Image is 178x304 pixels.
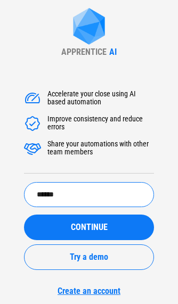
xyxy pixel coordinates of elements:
div: AI [109,47,117,57]
span: Try a demo [70,253,108,261]
span: CONTINUE [71,223,108,232]
div: Share your automations with other team members [47,140,154,157]
button: CONTINUE [24,215,154,240]
img: Accelerate [24,90,41,107]
div: Accelerate your close using AI based automation [47,90,154,107]
img: Accelerate [24,115,41,132]
img: Apprentice AI [68,8,110,47]
img: Accelerate [24,140,41,157]
a: Create an account [24,286,154,296]
div: Improve consistency and reduce errors [47,115,154,132]
button: Try a demo [24,244,154,270]
div: APPRENTICE [61,47,107,57]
